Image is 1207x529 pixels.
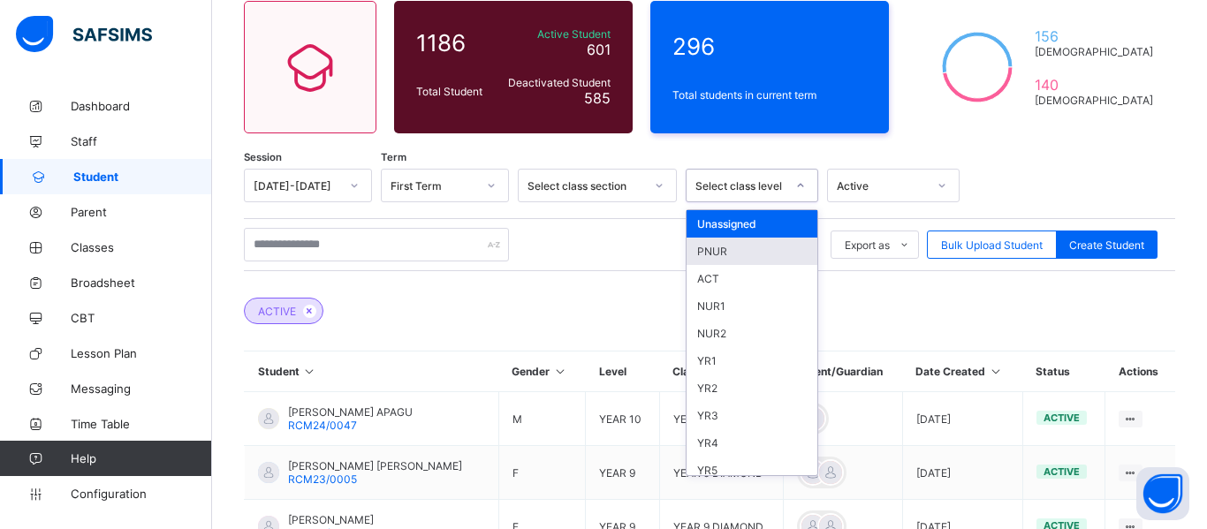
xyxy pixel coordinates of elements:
span: Active Student [503,27,611,41]
div: [DATE]-[DATE] [254,179,339,193]
td: M [498,392,585,446]
img: safsims [16,16,152,53]
th: Class [659,351,784,392]
span: Dashboard [71,99,212,113]
span: 585 [584,89,611,107]
span: [PERSON_NAME] APAGU [288,405,413,419]
td: YEAR 10 [586,392,660,446]
span: ACTIVE [258,305,296,318]
th: Date Created [902,351,1022,392]
span: CBT [71,311,212,325]
div: First Term [391,179,476,193]
span: RCM23/0005 [288,472,357,486]
div: Unassigned [687,210,817,238]
th: Level [586,351,660,392]
div: YR3 [687,402,817,429]
span: [PERSON_NAME] [PERSON_NAME] [288,459,462,472]
span: Classes [71,240,212,254]
div: Select class level [695,179,786,193]
span: Bulk Upload Student [941,238,1043,252]
span: Session [244,151,282,163]
td: YEAR 9 DIAMOND [659,446,784,500]
div: YR1 [687,347,817,374]
span: Time Table [71,417,212,431]
div: YR2 [687,374,817,402]
td: [DATE] [902,392,1022,446]
th: Actions [1105,351,1175,392]
span: [PERSON_NAME] [288,513,374,526]
span: 296 [672,33,867,60]
div: NUR2 [687,320,817,347]
td: [DATE] [902,446,1022,500]
span: Configuration [71,487,211,501]
span: [DEMOGRAPHIC_DATA] [1035,45,1153,58]
i: Sort in Ascending Order [552,365,567,378]
span: Parent [71,205,212,219]
td: YEAR 9 [586,446,660,500]
div: PNUR [687,238,817,265]
i: Sort in Ascending Order [302,365,317,378]
span: Broadsheet [71,276,212,290]
div: ACT [687,265,817,292]
td: YEAR 10 HOPE [659,392,784,446]
span: RCM24/0047 [288,419,357,432]
div: Total Student [412,80,498,102]
span: Total students in current term [672,88,867,102]
div: YR4 [687,429,817,457]
span: active [1044,412,1080,424]
th: Status [1022,351,1105,392]
span: active [1044,465,1080,478]
button: Open asap [1136,467,1189,520]
span: Deactivated Student [503,76,611,89]
span: Help [71,451,211,465]
i: Sort in Ascending Order [988,365,1003,378]
div: NUR1 [687,292,817,320]
span: 156 [1035,27,1153,45]
span: Staff [71,134,212,148]
th: Parent/Guardian [784,351,902,392]
th: Gender [498,351,585,392]
div: Select class section [528,179,644,193]
span: 601 [587,41,611,58]
div: YR5 [687,457,817,484]
th: Student [245,351,499,392]
span: Export as [845,238,890,252]
span: Lesson Plan [71,346,212,360]
span: 140 [1035,76,1153,94]
span: 1186 [416,29,494,57]
div: Active [837,179,927,193]
span: Student [73,170,212,184]
span: [DEMOGRAPHIC_DATA] [1035,94,1153,107]
span: Create Student [1069,238,1144,252]
span: Messaging [71,382,212,396]
span: Term [381,151,406,163]
td: F [498,446,585,500]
